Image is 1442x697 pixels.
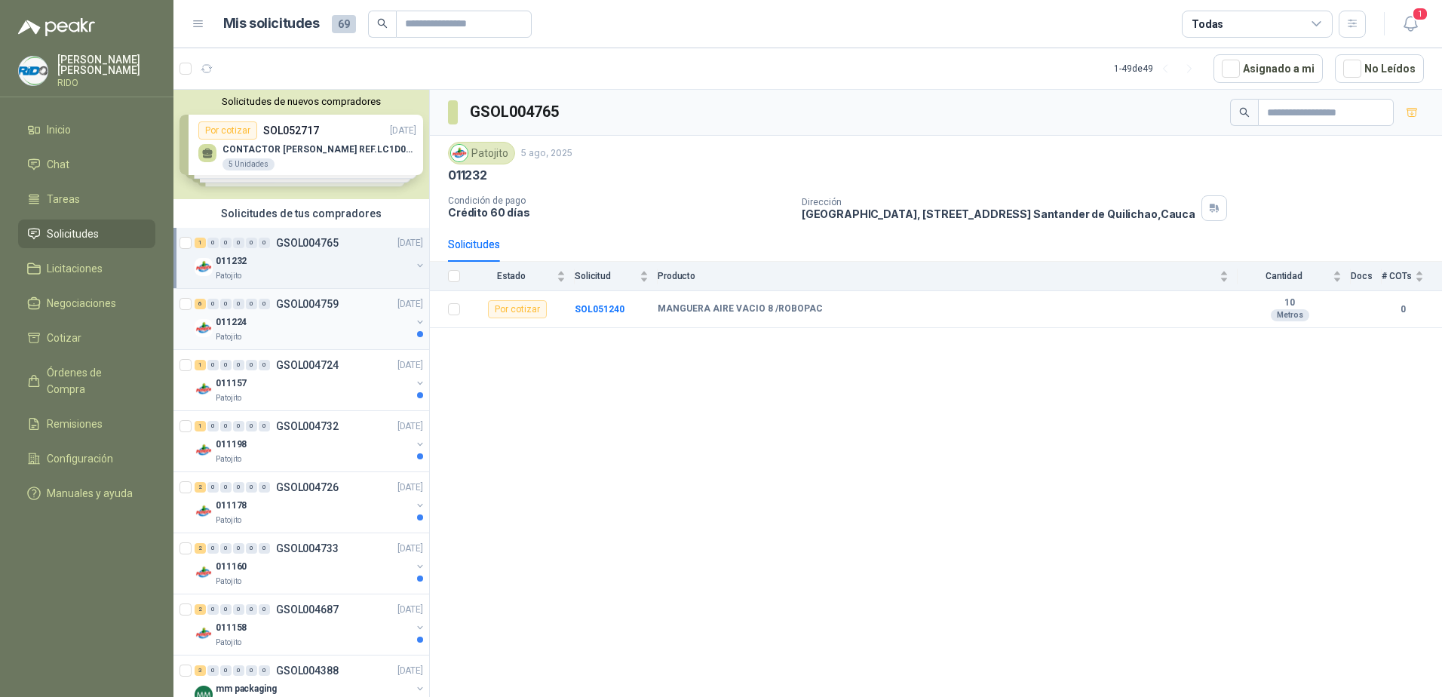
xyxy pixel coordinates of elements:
span: Licitaciones [47,260,103,277]
div: 0 [207,482,219,493]
a: 2 0 0 0 0 0 GSOL004687[DATE] Company Logo011158Patojito [195,600,426,649]
div: 1 [195,360,206,370]
a: Inicio [18,115,155,144]
a: Chat [18,150,155,179]
p: [DATE] [397,297,423,312]
div: 0 [220,482,232,493]
div: 0 [259,604,270,615]
p: 011224 [216,315,247,330]
div: 0 [220,360,232,370]
div: 0 [233,543,244,554]
div: Solicitudes [448,236,500,253]
p: Patojito [216,637,241,649]
div: 0 [259,543,270,554]
button: No Leídos [1335,54,1424,83]
img: Company Logo [195,563,213,582]
div: 0 [233,421,244,431]
p: 011178 [216,499,247,513]
a: Negociaciones [18,289,155,318]
span: Configuración [47,450,113,467]
p: 011232 [448,167,487,183]
span: Cotizar [47,330,81,346]
div: 0 [246,238,257,248]
img: Company Logo [195,380,213,398]
div: 0 [246,299,257,309]
a: Manuales y ayuda [18,479,155,508]
a: 6 0 0 0 0 0 GSOL004759[DATE] Company Logo011224Patojito [195,295,426,343]
p: [DATE] [397,481,423,495]
span: Estado [469,271,554,281]
a: Tareas [18,185,155,213]
span: Órdenes de Compra [47,364,141,398]
a: Solicitudes [18,220,155,248]
div: 0 [220,604,232,615]
div: 0 [259,482,270,493]
a: 2 0 0 0 0 0 GSOL004733[DATE] Company Logo011160Patojito [195,539,426,588]
div: 2 [195,482,206,493]
div: 0 [207,665,219,676]
div: 1 [195,238,206,248]
a: Licitaciones [18,254,155,283]
th: Producto [658,262,1238,291]
a: 1 0 0 0 0 0 GSOL004732[DATE] Company Logo011198Patojito [195,417,426,465]
div: 0 [207,543,219,554]
p: 011157 [216,376,247,391]
div: 0 [207,421,219,431]
p: [DATE] [397,603,423,617]
span: search [1239,107,1250,118]
th: Solicitud [575,262,658,291]
p: 011198 [216,438,247,452]
p: [DATE] [397,358,423,373]
button: Solicitudes de nuevos compradores [179,96,423,107]
span: search [377,18,388,29]
img: Company Logo [195,258,213,276]
p: Patojito [216,514,241,527]
div: 1 [195,421,206,431]
div: 0 [220,299,232,309]
img: Logo peakr [18,18,95,36]
div: 2 [195,543,206,554]
th: Docs [1351,262,1382,291]
p: mm packaging [216,682,277,696]
div: 0 [246,543,257,554]
img: Company Logo [195,502,213,520]
div: 0 [233,360,244,370]
p: Crédito 60 días [448,206,790,219]
b: MANGUERA AIRE VACIO 8 /ROBOPAC [658,303,823,315]
b: 10 [1238,297,1342,309]
button: 1 [1397,11,1424,38]
div: 0 [246,604,257,615]
h1: Mis solicitudes [223,13,320,35]
div: 0 [233,238,244,248]
div: 0 [259,665,270,676]
span: 69 [332,15,356,33]
p: [DATE] [397,236,423,250]
p: [GEOGRAPHIC_DATA], [STREET_ADDRESS] Santander de Quilichao , Cauca [802,207,1195,220]
div: Solicitudes de tus compradores [173,199,429,228]
div: Solicitudes de nuevos compradoresPor cotizarSOL052717[DATE] CONTACTOR [PERSON_NAME] REF.LC1D09 A ... [173,90,429,199]
div: 0 [220,238,232,248]
div: 0 [233,482,244,493]
span: Producto [658,271,1216,281]
p: Patojito [216,270,241,282]
span: Negociaciones [47,295,116,312]
b: 0 [1382,302,1424,317]
p: GSOL004388 [276,665,339,676]
a: Órdenes de Compra [18,358,155,404]
span: Tareas [47,191,80,207]
div: 0 [207,360,219,370]
div: 6 [195,299,206,309]
span: Chat [47,156,69,173]
p: 011158 [216,621,247,635]
div: 0 [233,665,244,676]
b: SOL051240 [575,304,624,315]
a: 2 0 0 0 0 0 GSOL004726[DATE] Company Logo011178Patojito [195,478,426,527]
span: Inicio [47,121,71,138]
div: 0 [259,238,270,248]
p: GSOL004733 [276,543,339,554]
p: 011160 [216,560,247,574]
span: Cantidad [1238,271,1330,281]
p: GSOL004732 [276,421,339,431]
p: Patojito [216,331,241,343]
img: Company Logo [451,145,468,161]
